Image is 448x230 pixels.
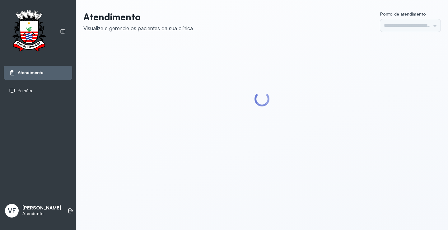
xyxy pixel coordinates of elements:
[7,10,51,53] img: Logotipo do estabelecimento
[18,70,44,75] span: Atendimento
[380,11,426,16] span: Ponto de atendimento
[9,70,67,76] a: Atendimento
[18,88,32,93] span: Painéis
[83,25,193,31] div: Visualize e gerencie os pacientes da sua clínica
[83,11,193,22] p: Atendimento
[22,205,61,211] p: [PERSON_NAME]
[22,211,61,216] p: Atendente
